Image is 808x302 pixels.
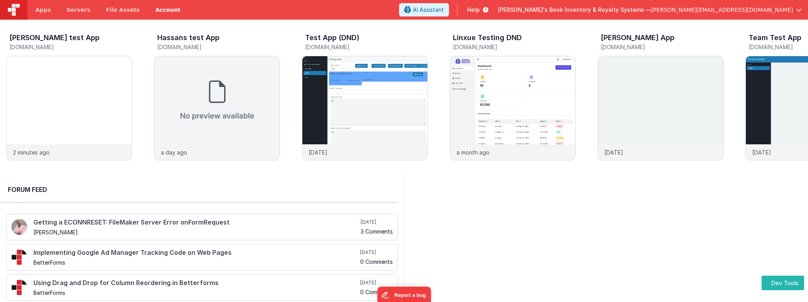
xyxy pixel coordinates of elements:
p: [DATE] [309,148,328,157]
img: 295_2.png [11,249,27,265]
button: [PERSON_NAME]'s Book Inventory & Royalty Systems — [PERSON_NAME][EMAIL_ADDRESS][DOMAIN_NAME] [498,6,802,14]
h5: [DOMAIN_NAME] [305,44,428,50]
h5: 0 Comments [360,259,393,265]
p: [DATE] [604,148,623,157]
h5: 3 Comments [361,228,393,234]
h2: Forum Feed [8,185,390,194]
h3: Test App (DND) [305,34,359,42]
p: [DATE] [752,148,771,157]
h5: [DATE] [361,219,393,225]
button: AI Assistant [399,3,449,17]
a: Getting a ECONNRESET: FileMaker Server Error onFormRequest [PERSON_NAME] [DATE] 3 Comments [6,214,398,240]
span: AI Assistant [413,6,444,14]
span: File Assets [106,6,140,14]
h5: BetterForms [33,260,359,265]
button: Dev Tools [762,276,804,290]
h5: [DATE] [360,249,393,256]
p: a day ago [161,148,187,157]
h3: Linxue Testing DND [453,34,522,42]
span: Help [467,6,480,14]
span: Apps [35,6,51,14]
h4: Getting a ECONNRESET: FileMaker Server Error onFormRequest [33,219,359,226]
span: [PERSON_NAME][EMAIL_ADDRESS][DOMAIN_NAME] [651,6,793,14]
h5: [PERSON_NAME] [33,229,359,235]
h3: Team Test App [749,34,801,42]
h5: [DOMAIN_NAME] [601,44,723,50]
span: Servers [66,6,90,14]
img: 295_2.png [11,280,27,295]
a: Implementing Google Ad Manager Tracking Code on Web Pages BetterForms [DATE] 0 Comments [6,244,398,271]
h5: BetterForms [33,290,359,296]
h5: 0 Comments [360,289,393,295]
h4: Implementing Google Ad Manager Tracking Code on Web Pages [33,249,359,256]
h3: Hassans test App [157,34,219,42]
h5: [DOMAIN_NAME] [157,44,280,50]
h4: Using Drag and Drop for Column Reordering in Betterforms [33,280,359,287]
h5: [DOMAIN_NAME] [9,44,132,50]
img: 411_2.png [11,219,27,235]
h5: [DATE] [360,280,393,286]
span: [PERSON_NAME]'s Book Inventory & Royalty Systems — [498,6,651,14]
h3: [PERSON_NAME] App [601,34,674,42]
p: a month ago [456,148,490,157]
a: Using Drag and Drop for Column Reordering in Betterforms BetterForms [DATE] 0 Comments [6,274,398,301]
h5: [DOMAIN_NAME] [453,44,576,50]
h3: [PERSON_NAME] test App [9,34,99,42]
